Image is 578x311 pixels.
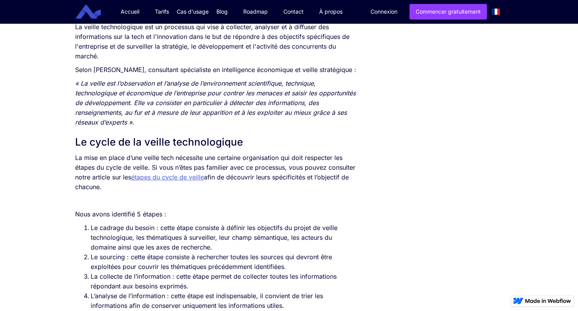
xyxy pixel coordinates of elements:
[91,252,358,272] li: Le sourcing : cette étape consiste à rechercher toutes les sources qui devront être exploitées po...
[81,5,107,19] a: home
[75,196,358,206] p: ‍
[75,209,358,219] p: Nous avons identifié 5 étapes :
[91,272,358,291] li: La collecte de l’information : cette étape permet de collecter toutes les informations répondant ...
[75,79,356,126] em: « La veille est l’observation et l’analyse de l’environnement scientifique, technique, technologi...
[365,4,403,19] a: Connexion
[75,22,358,61] p: La veille technologique est un processus qui vise à collecter, analyser et à diffuser des informa...
[91,223,358,252] li: Le cadrage du besoin : cette étape consiste à définir les objectifs du projet de veille technolog...
[177,8,209,16] div: Cas d'usage
[75,135,358,149] h2: Le cycle de la veille technologique
[409,4,487,19] a: Commencer gratuitement
[131,173,204,181] a: étapes du cycle de veille
[525,299,571,303] img: Made in Webflow
[91,291,358,311] li: L’analyse de l’information : cette étape est indispensable, il convient de trier les informations...
[75,65,358,75] p: Selon [PERSON_NAME], consultant spécialiste en intelligence économique et veille stratégique :
[75,153,358,192] p: La mise en place d’une veille tech nécessite une certaine organisation qui doit respecter les éta...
